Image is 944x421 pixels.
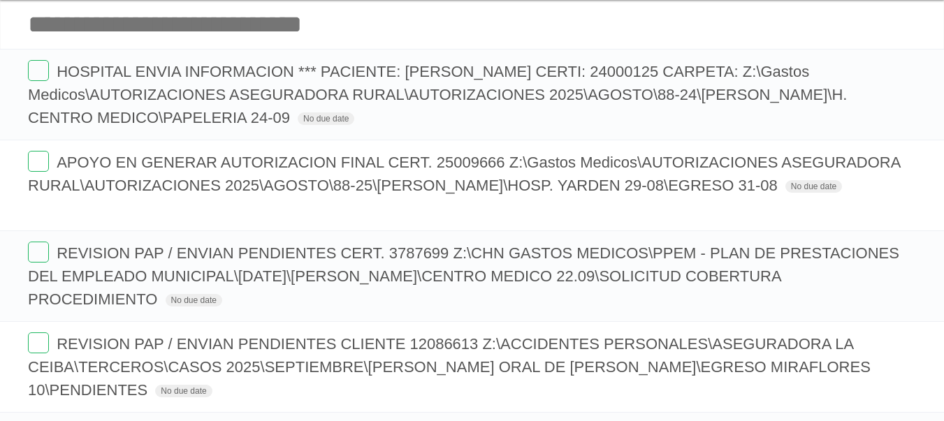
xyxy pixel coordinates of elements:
[28,244,899,308] span: REVISION PAP / ENVIAN PENDIENTES CERT. 3787699 Z:\CHN GASTOS MEDICOS\PPEM - PLAN DE PRESTACIONES ...
[28,335,871,399] span: REVISION PAP / ENVIAN PENDIENTES CLIENTE 12086613 Z:\ACCIDENTES PERSONALES\ASEGURADORA LA CEIBA\T...
[166,294,222,306] span: No due date
[298,112,354,125] span: No due date
[155,385,212,397] span: No due date
[28,151,49,172] label: Done
[28,242,49,263] label: Done
[28,332,49,353] label: Done
[28,154,900,194] span: APOYO EN GENERAR AUTORIZACION FINAL CERT. 25009666 Z:\Gastos Medicos\AUTORIZACIONES ASEGURADORA R...
[28,60,49,81] label: Done
[785,180,842,193] span: No due date
[28,63,847,126] span: HOSPITAL ENVIA INFORMACION *** PACIENTE: [PERSON_NAME] CERTI: 24000125 CARPETA: Z:\Gastos Medicos...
